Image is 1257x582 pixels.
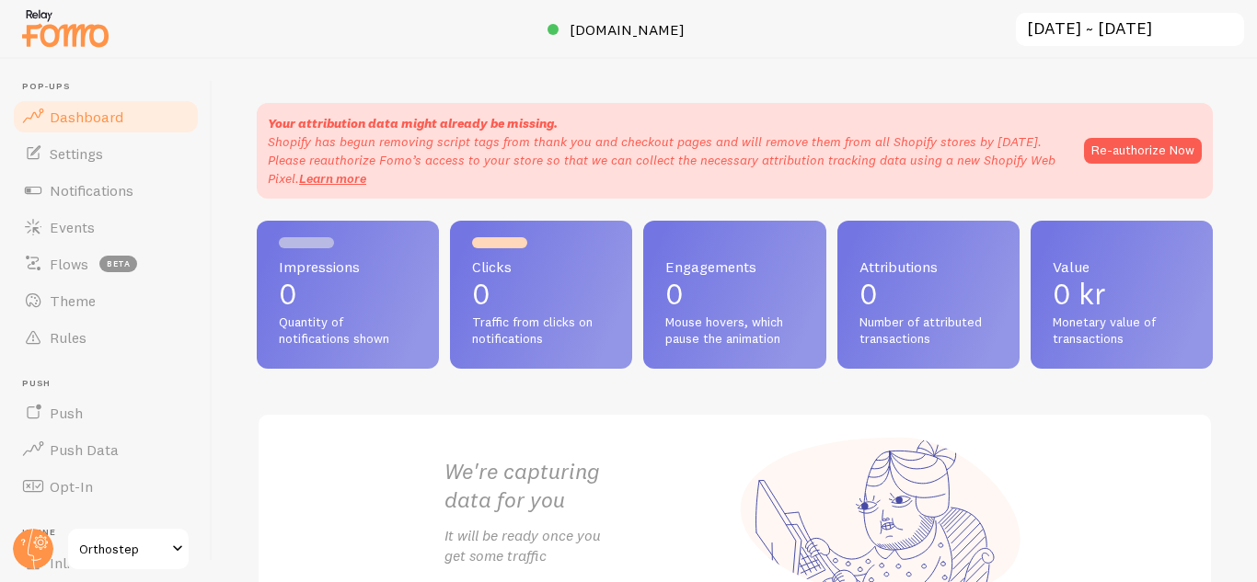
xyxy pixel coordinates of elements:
[50,144,103,163] span: Settings
[665,259,803,274] span: Engagements
[11,282,201,319] a: Theme
[268,115,558,131] strong: Your attribution data might already be missing.
[859,259,998,274] span: Attributions
[50,328,86,347] span: Rules
[11,209,201,245] a: Events
[859,280,998,309] p: 0
[268,132,1066,188] p: Shopify has begun removing script tags from thank you and checkout pages and will remove them fro...
[50,108,123,126] span: Dashboard
[79,538,167,560] span: Orthostep
[11,319,201,356] a: Rules
[50,440,119,459] span: Push Data
[11,172,201,209] a: Notifications
[299,170,366,187] a: Learn more
[1053,259,1191,274] span: Value
[444,457,735,514] h2: We're capturing data for you
[50,291,96,310] span: Theme
[1053,314,1191,347] span: Monetary value of transactions
[859,314,998,347] span: Number of attributed transactions
[66,527,190,571] a: Orthostep
[11,98,201,135] a: Dashboard
[22,378,201,390] span: Push
[11,135,201,172] a: Settings
[50,404,83,422] span: Push
[1084,138,1202,164] button: Re-authorize Now
[11,394,201,431] a: Push
[11,468,201,505] a: Opt-In
[279,314,417,347] span: Quantity of notifications shown
[50,181,133,200] span: Notifications
[1053,276,1105,312] span: 0 kr
[472,259,610,274] span: Clicks
[22,81,201,93] span: Pop-ups
[11,431,201,468] a: Push Data
[279,259,417,274] span: Impressions
[99,256,137,272] span: beta
[50,477,93,496] span: Opt-In
[665,280,803,309] p: 0
[665,314,803,347] span: Mouse hovers, which pause the animation
[279,280,417,309] p: 0
[472,314,610,347] span: Traffic from clicks on notifications
[19,5,111,51] img: fomo-relay-logo-orange.svg
[444,525,735,567] p: It will be ready once you get some traffic
[11,245,201,282] a: Flows beta
[472,280,610,309] p: 0
[50,255,88,273] span: Flows
[50,218,95,236] span: Events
